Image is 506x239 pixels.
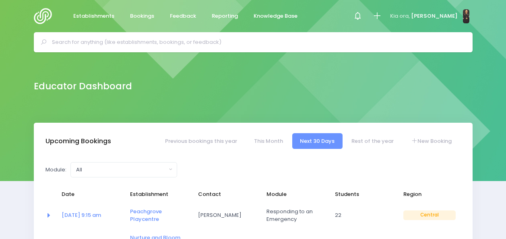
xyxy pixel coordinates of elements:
[45,166,66,174] label: Module:
[390,12,410,20] span: Kia ora,
[292,133,343,149] a: Next 30 Days
[205,8,245,24] a: Reporting
[403,133,459,149] a: New Booking
[170,12,196,20] span: Feedback
[125,202,193,229] td: <a href="https://app.stjis.org.nz/establishments/204584" class="font-weight-bold">Peachgrove Play...
[335,211,387,219] span: 22
[70,162,177,177] button: All
[246,133,291,149] a: This Month
[130,190,182,198] span: Establishment
[266,190,319,198] span: Module
[73,12,114,20] span: Establishments
[193,202,261,229] td: Raelene Gaffaney
[398,202,461,229] td: Central
[34,8,57,24] img: Logo
[45,137,111,145] h3: Upcoming Bookings
[463,9,469,23] img: N
[212,12,238,20] span: Reporting
[198,190,250,198] span: Contact
[62,190,114,198] span: Date
[163,8,203,24] a: Feedback
[67,8,121,24] a: Establishments
[266,208,319,223] span: Responding to an Emergency
[344,133,402,149] a: Rest of the year
[62,211,101,219] a: [DATE] 9:15 am
[335,190,387,198] span: Students
[198,211,250,219] span: [PERSON_NAME]
[76,166,167,174] div: All
[261,202,330,229] td: Responding to an Emergency
[247,8,304,24] a: Knowledge Base
[330,202,398,229] td: 22
[403,210,456,220] span: Central
[56,202,125,229] td: <a href="https://app.stjis.org.nz/bookings/523867" class="font-weight-bold">01 Sep at 9:15 am</a>
[403,190,456,198] span: Region
[130,208,162,223] a: Peachgrove Playcentre
[130,12,154,20] span: Bookings
[124,8,161,24] a: Bookings
[34,81,132,92] h2: Educator Dashboard
[254,12,297,20] span: Knowledge Base
[52,36,461,48] input: Search for anything (like establishments, bookings, or feedback)
[157,133,245,149] a: Previous bookings this year
[411,12,458,20] span: [PERSON_NAME]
